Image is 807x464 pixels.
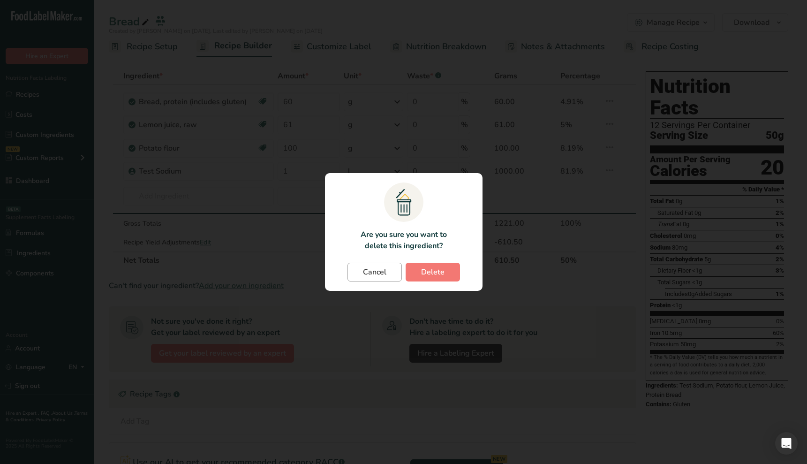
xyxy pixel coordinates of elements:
span: Delete [421,266,445,278]
p: Are you sure you want to delete this ingredient? [355,229,452,251]
button: Cancel [347,263,402,281]
span: Cancel [363,266,386,278]
button: Delete [406,263,460,281]
div: Open Intercom Messenger [775,432,798,455]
